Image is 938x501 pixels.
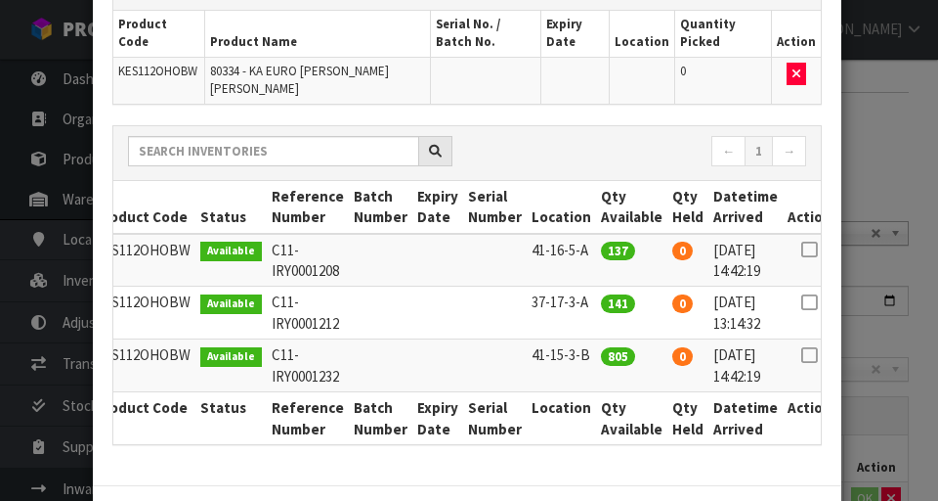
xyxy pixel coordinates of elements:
[672,347,693,366] span: 0
[210,63,389,97] span: 80334 - KA EURO [PERSON_NAME] [PERSON_NAME]
[527,287,596,340] td: 37-17-3-A
[463,181,527,234] th: Serial Number
[672,295,693,313] span: 0
[527,234,596,287] td: 41-16-5-A
[412,392,463,444] th: Expiry Date
[527,340,596,392] td: 41-15-3-B
[267,392,349,444] th: Reference Number
[672,242,693,260] span: 0
[118,63,197,79] span: KES112OHOBW
[596,392,667,444] th: Qty Available
[431,11,541,57] th: Serial No. / Batch No.
[708,392,783,444] th: Datetime Arrived
[205,11,431,57] th: Product Name
[90,392,195,444] th: Product Code
[745,136,773,167] a: 1
[708,340,783,392] td: [DATE] 14:42:19
[90,340,195,392] td: KES112OHOBW
[708,287,783,340] td: [DATE] 13:14:32
[463,392,527,444] th: Serial Number
[601,295,635,313] span: 141
[527,392,596,444] th: Location
[200,242,262,261] span: Available
[482,136,806,170] nav: Page navigation
[711,136,746,167] a: ←
[596,181,667,234] th: Qty Available
[601,242,635,260] span: 137
[540,11,610,57] th: Expiry Date
[128,136,419,166] input: Search inventories
[90,287,195,340] td: KES112OHOBW
[527,181,596,234] th: Location
[349,392,412,444] th: Batch Number
[783,181,836,234] th: Action
[601,347,635,366] span: 805
[267,287,349,340] td: C11-IRY0001212
[667,181,708,234] th: Qty Held
[708,234,783,287] td: [DATE] 14:42:19
[267,340,349,392] td: C11-IRY0001232
[267,181,349,234] th: Reference Number
[772,136,806,167] a: →
[708,181,783,234] th: Datetime Arrived
[90,181,195,234] th: Product Code
[675,11,772,57] th: Quantity Picked
[200,295,262,314] span: Available
[195,392,267,444] th: Status
[771,11,821,57] th: Action
[680,63,686,79] span: 0
[783,392,836,444] th: Action
[200,347,262,367] span: Available
[412,181,463,234] th: Expiry Date
[113,11,205,57] th: Product Code
[195,181,267,234] th: Status
[610,11,675,57] th: Location
[90,234,195,287] td: KES112OHOBW
[667,392,708,444] th: Qty Held
[267,234,349,287] td: C11-IRY0001208
[349,181,412,234] th: Batch Number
